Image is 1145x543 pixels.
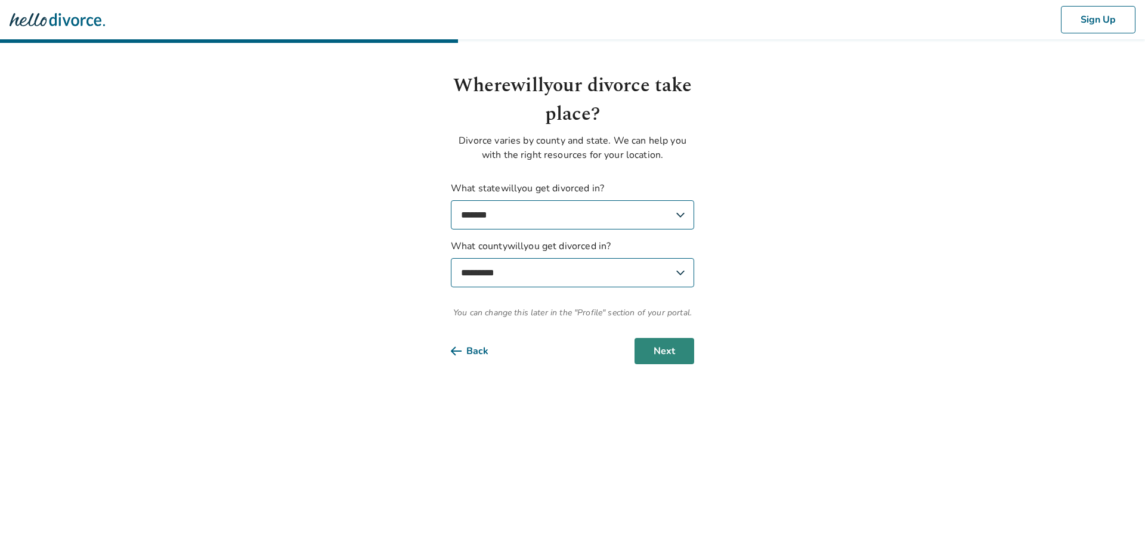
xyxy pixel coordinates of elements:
[451,338,507,364] button: Back
[10,8,105,32] img: Hello Divorce Logo
[1061,6,1135,33] button: Sign Up
[635,338,694,364] button: Next
[451,72,694,129] h1: Where will your divorce take place?
[451,134,694,162] p: Divorce varies by county and state. We can help you with the right resources for your location.
[451,239,694,287] label: What county will you get divorced in?
[451,306,694,319] span: You can change this later in the "Profile" section of your portal.
[451,181,694,229] label: What state will you get divorced in?
[451,258,694,287] select: What countywillyou get divorced in?
[451,200,694,229] select: What statewillyou get divorced in?
[1085,486,1145,543] iframe: Chat Widget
